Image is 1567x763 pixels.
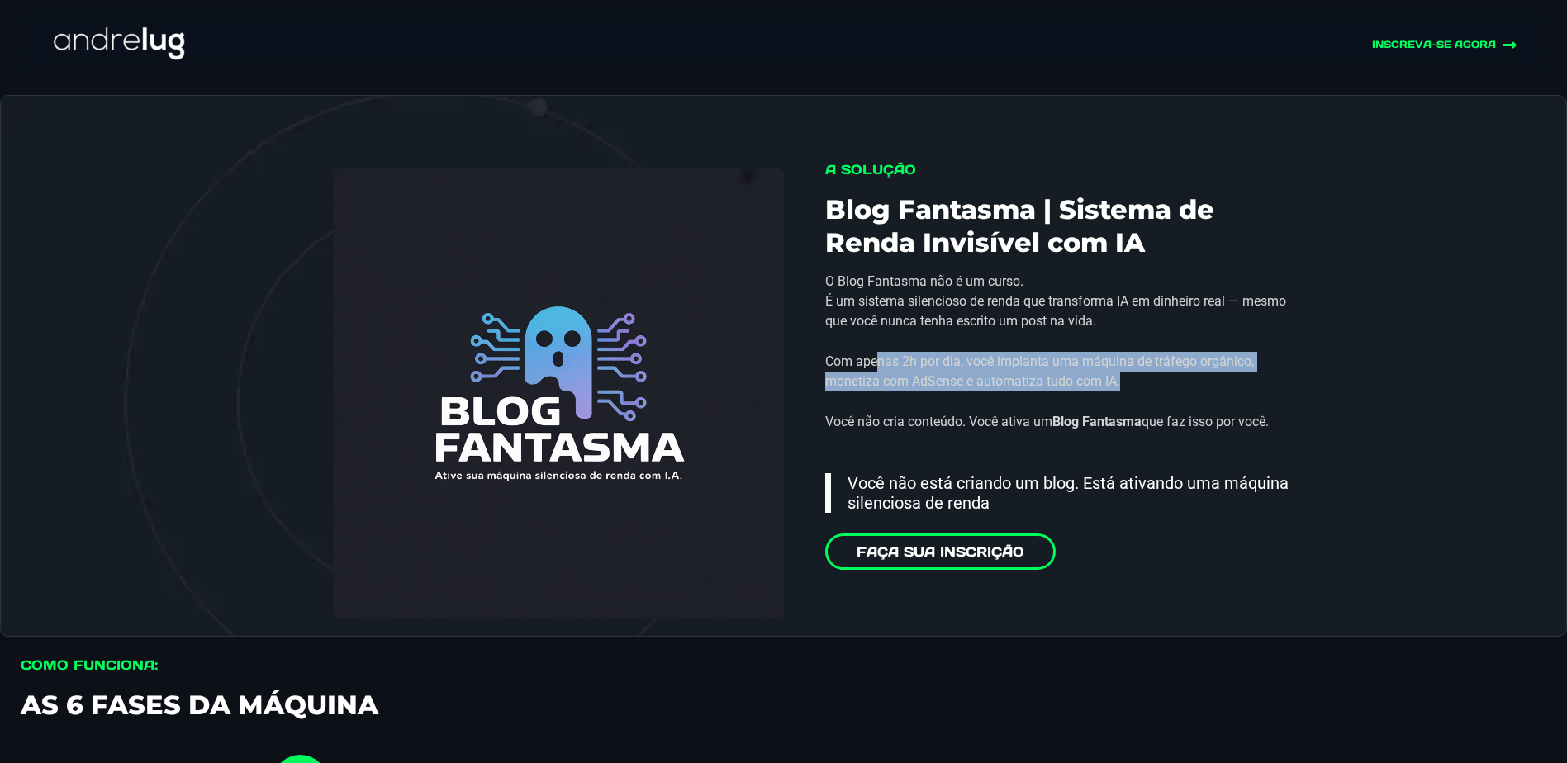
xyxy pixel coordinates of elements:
[825,352,1296,391] p: Com apenas 2h por dia, você implanta uma máquina de tráfego orgânico, monetiza com AdSense e auto...
[21,657,1546,672] h2: COMO FUNCIONA:
[1066,37,1517,53] a: INSCREVA-SE AGORA
[21,689,1546,722] h3: AS 6 FASES DA MÁQUINA
[825,272,1296,331] p: O Blog Fantasma não é um curso. É um sistema silencioso de renda que transforma IA em dinheiro re...
[1052,414,1142,429] strong: Blog Fantasma
[825,533,1056,570] a: Faça sua Inscrição
[825,193,1296,259] h3: Blog Fantasma | Sistema de Renda Invisível com IA
[848,473,1296,513] p: Você não está criando um blog. Está ativando uma máquina silenciosa de renda
[825,162,1296,177] h2: A Solução
[825,412,1296,432] p: Você não cria conteúdo. Você ativa um que faz isso por você.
